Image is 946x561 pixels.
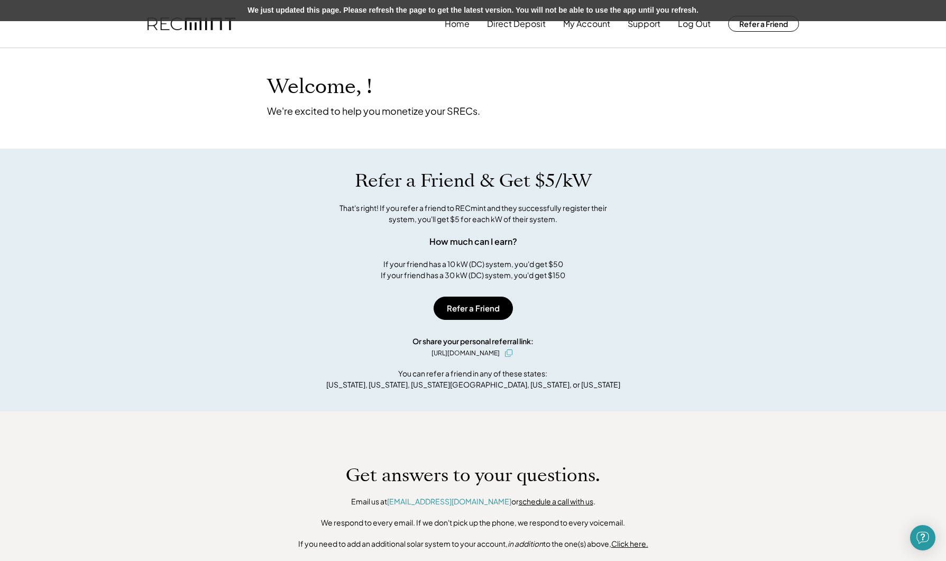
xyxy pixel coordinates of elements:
div: That's right! If you refer a friend to RECmint and they successfully register their system, you'l... [328,203,619,225]
button: Refer a Friend [728,16,799,32]
button: Home [445,13,470,34]
a: schedule a call with us [519,496,593,506]
div: Open Intercom Messenger [910,525,935,550]
a: [EMAIL_ADDRESS][DOMAIN_NAME] [387,496,511,506]
button: Direct Deposit [487,13,546,34]
button: Refer a Friend [434,297,513,320]
div: You can refer a friend in any of these states: [US_STATE], [US_STATE], [US_STATE][GEOGRAPHIC_DATA... [326,368,620,390]
button: Support [628,13,660,34]
button: click to copy [502,347,515,360]
h1: Get answers to your questions. [346,464,600,486]
div: How much can I earn? [429,235,517,248]
img: recmint-logotype%403x.png [148,17,235,31]
div: Or share your personal referral link: [412,336,534,347]
button: Log Out [678,13,711,34]
div: Email us at or . [351,496,595,507]
button: My Account [563,13,610,34]
u: Click here. [611,539,648,548]
div: If your friend has a 10 kW (DC) system, you'd get $50 If your friend has a 30 kW (DC) system, you... [381,259,565,281]
div: We're excited to help you monetize your SRECs. [267,105,480,117]
div: We respond to every email. If we don't pick up the phone, we respond to every voicemail. [321,518,625,528]
h1: Refer a Friend & Get $5/kW [355,170,592,192]
h1: Welcome, ! [267,75,399,99]
div: If you need to add an additional solar system to your account, to the one(s) above, [298,539,648,549]
em: in addition [508,539,543,548]
div: [URL][DOMAIN_NAME] [431,348,500,358]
